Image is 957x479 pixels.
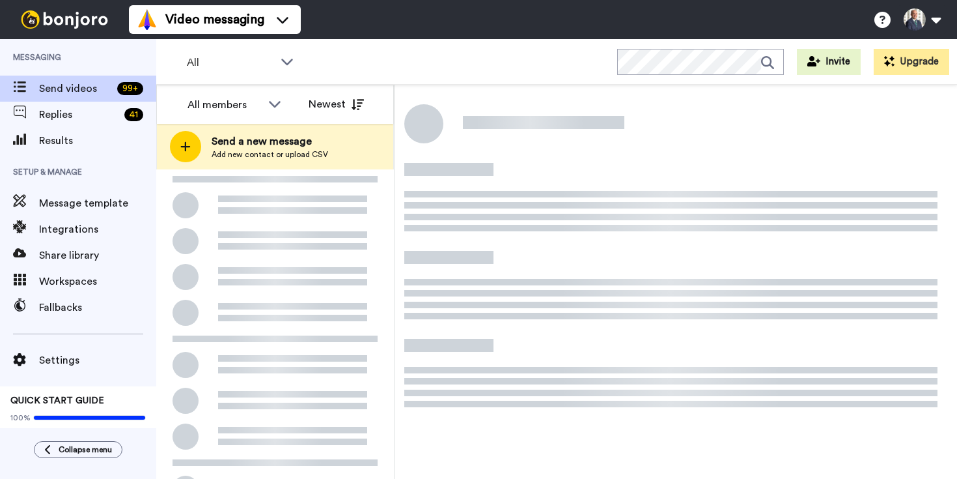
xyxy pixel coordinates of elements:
span: All [187,55,274,70]
button: Invite [797,49,861,75]
div: All members [187,97,262,113]
span: Send a new message [212,134,328,149]
span: Add new contact or upload CSV [212,149,328,160]
span: Message template [39,196,156,211]
span: Video messaging [165,10,264,29]
button: Collapse menu [34,441,122,458]
span: Send videos [39,81,112,96]
span: Replies [39,107,119,123]
div: 99 + [117,82,143,95]
span: QUICK START GUIDE [10,396,104,405]
span: 100% [10,413,31,423]
div: 41 [124,108,143,121]
span: Results [39,133,156,149]
span: Share library [39,248,156,263]
button: Upgrade [874,49,949,75]
img: bj-logo-header-white.svg [16,10,113,29]
span: Settings [39,353,156,368]
button: Newest [299,91,374,117]
span: Integrations [39,222,156,237]
span: Collapse menu [59,444,112,455]
span: Fallbacks [39,300,156,315]
span: Workspaces [39,274,156,289]
img: vm-color.svg [137,9,158,30]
